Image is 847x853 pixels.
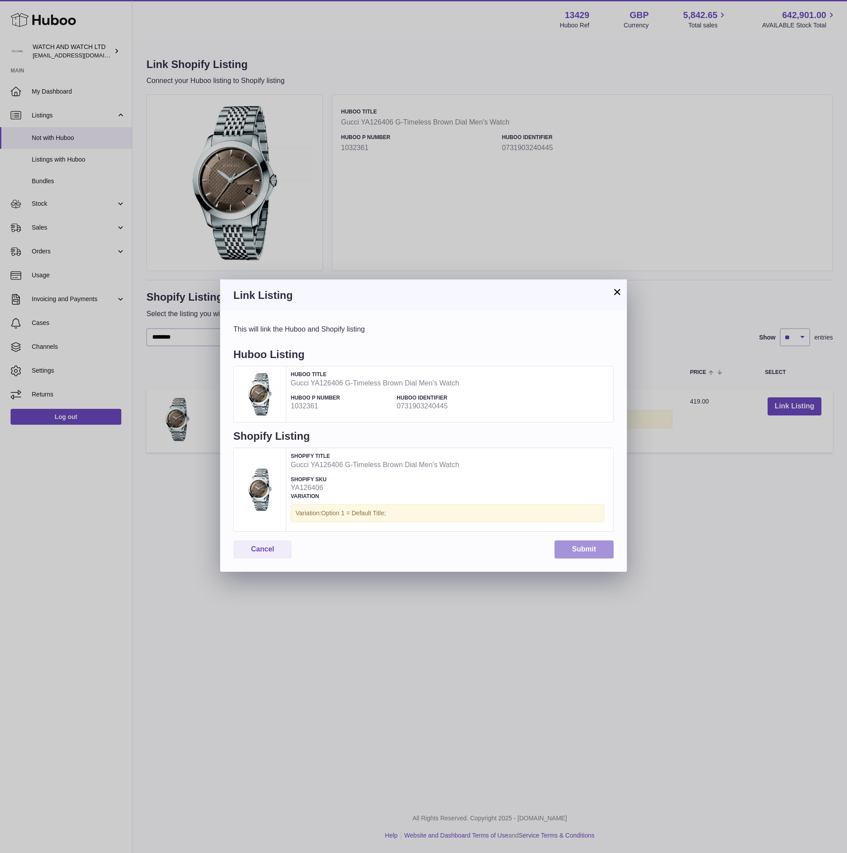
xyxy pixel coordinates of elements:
strong: Gucci YA126406 G-Timeless Brown Dial Men's Watch [291,378,604,388]
img: Gucci YA126406 G-Timeless Brown Dial Men's Watch [238,373,281,416]
strong: 1032361 [291,401,392,411]
button: Cancel [233,540,292,559]
span: Option 1 = Default Title; [321,510,386,517]
h4: Shopify Title [291,453,604,460]
h4: Variation [291,493,604,500]
h4: Huboo Title [291,371,604,378]
h4: Shopify Listing [233,429,614,448]
div: Variation: [291,504,604,522]
div: This will link the Huboo and Shopify listing [233,325,614,334]
h4: Shopify SKU [291,476,392,483]
h4: Huboo P number [291,394,392,401]
button: Submit [555,540,614,559]
button: × [612,287,622,297]
h4: Huboo Identifier [397,394,498,401]
strong: 0731903240445 [397,401,498,411]
strong: Gucci YA126406 G-Timeless Brown Dial Men's Watch [291,460,604,470]
img: Gucci YA126406 G-Timeless Brown Dial Men's Watch [238,468,281,511]
h3: Link Listing [233,288,614,302]
strong: YA126406 [291,483,392,493]
h4: Huboo Listing [233,347,614,366]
